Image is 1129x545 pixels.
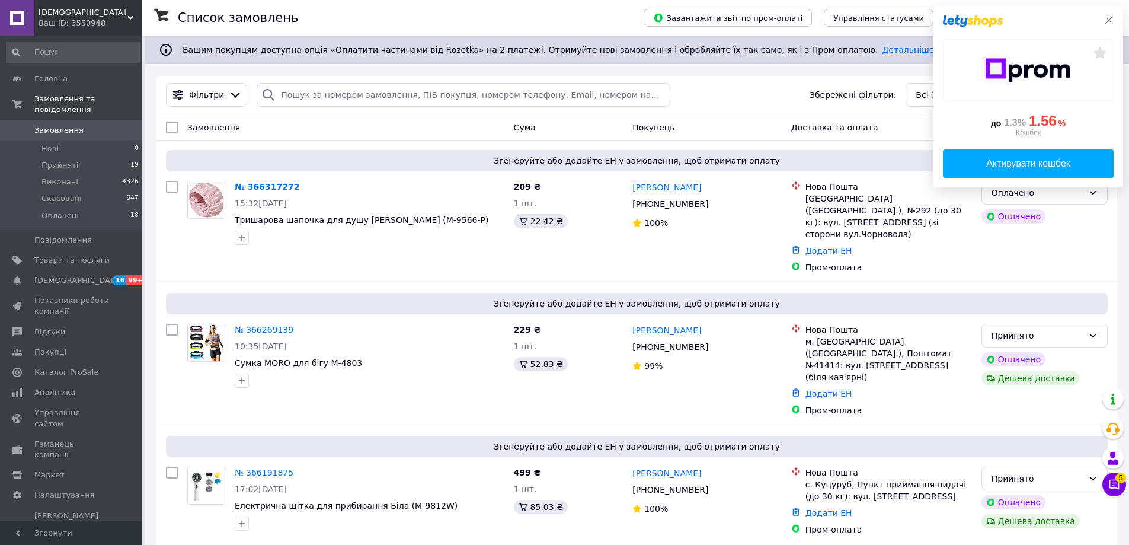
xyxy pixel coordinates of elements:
span: Замовлення [34,125,84,136]
div: Оплачено [992,186,1083,199]
span: Каталог ProSale [34,367,98,378]
div: Нова Пошта [805,181,972,193]
input: Пошук [6,42,140,63]
a: Додати ЕН [805,389,852,399]
div: Прийнято [992,472,1083,485]
span: Покупець [632,123,674,132]
span: 15:32[DATE] [235,199,287,208]
span: 1 шт. [514,342,537,351]
img: Фото товару [188,324,225,361]
span: Cума [514,123,536,132]
span: 5 [1115,473,1126,483]
span: Вашим покупцям доступна опція «Оплатити частинами від Rozetka» на 2 платежі. Отримуйте нові замов... [183,45,934,55]
div: Нова Пошта [805,467,972,479]
div: Оплачено [981,352,1045,366]
div: [GEOGRAPHIC_DATA] ([GEOGRAPHIC_DATA].), №292 (до 30 кг): вул. [STREET_ADDRESS] (зі сторони вул.Чо... [805,193,972,240]
span: Управління сайтом [34,407,110,429]
span: 209 ₴ [514,182,541,192]
span: Прийняті [41,160,78,171]
span: Згенеруйте або додайте ЕН у замовлення, щоб отримати оплату [171,155,1103,167]
span: Маркет [34,470,65,480]
span: [DEMOGRAPHIC_DATA] [34,275,122,286]
div: с. Куцуруб, Пункт приймання-видачі (до 30 кг): вул. [STREET_ADDRESS] [805,479,972,502]
span: Завантажити звіт по пром-оплаті [653,12,802,23]
a: Сумка MORO для бігу M-4803 [235,358,362,368]
span: Скасовані [41,193,82,204]
a: № 366191875 [235,468,293,477]
input: Пошук за номером замовлення, ПІБ покупця, номером телефону, Email, номером накладної [257,83,670,107]
a: [PERSON_NAME] [632,324,701,336]
span: 499 ₴ [514,468,541,477]
h1: Список замовлень [178,11,298,25]
a: Фото товару [187,181,225,219]
div: Дешева доставка [981,514,1080,528]
span: 10:35[DATE] [235,342,287,351]
span: 1 шт. [514,199,537,208]
a: Фото товару [187,467,225,505]
button: Чат з покупцем5 [1102,473,1126,496]
span: Відгуки [34,327,65,337]
span: 18 [130,211,139,221]
button: Управління статусами [824,9,933,27]
div: Дешева доставка [981,371,1080,385]
a: [PERSON_NAME] [632,467,701,479]
span: 19 [130,160,139,171]
span: Налаштування [34,490,95,501]
div: Прийнято [992,329,1083,342]
span: 99+ [126,275,146,285]
span: MORO [39,7,127,18]
div: Пром-оплата [805,262,972,273]
a: Додати ЕН [805,508,852,518]
a: [PERSON_NAME] [632,181,701,193]
div: Оплачено [981,495,1045,509]
div: Пром-оплата [805,404,972,416]
div: [PHONE_NUMBER] [630,482,711,498]
span: 100% [644,504,668,514]
span: Головна [34,74,68,84]
a: Електрична щітка для прибирання Біла (M-9812W) [235,501,458,511]
a: № 366269139 [235,325,293,334]
div: 85.03 ₴ [514,500,568,514]
span: 4326 [122,177,139,187]
span: Виконані [41,177,78,187]
span: Аналітика [34,387,75,398]
span: Збережені фільтри: [810,89,896,101]
span: Показники роботи компанії [34,295,110,317]
span: Замовлення та повідомлення [34,94,142,115]
span: Нові [41,144,59,154]
span: 647 [126,193,139,204]
div: [PHONE_NUMBER] [630,196,711,212]
span: Згенеруйте або додайте ЕН у замовлення, щоб отримати оплату [171,298,1103,310]
div: 52.83 ₴ [514,357,568,371]
span: Фільтри [189,89,224,101]
span: Повідомлення [34,235,92,246]
img: Фото товару [188,181,225,218]
a: Детальніше [882,45,935,55]
span: 99% [644,361,663,371]
span: Доставка та оплата [791,123,878,132]
span: Оплачені [41,211,79,221]
div: Нова Пошта [805,324,972,336]
a: Тришарова шапочка для душу [PERSON_NAME] (M-9566-P) [235,215,488,225]
a: Фото товару [187,324,225,362]
div: Ваш ID: 3550948 [39,18,142,28]
span: Товари та послуги [34,255,110,266]
div: Оплачено [981,209,1045,224]
div: Пром-оплата [805,524,972,536]
span: 1 шт. [514,485,537,494]
div: [PHONE_NUMBER] [630,339,711,355]
span: 0 [135,144,139,154]
span: [PERSON_NAME] та рахунки [34,511,110,543]
span: 17:02[DATE] [235,485,287,494]
span: Гаманець компанії [34,439,110,460]
button: Завантажити звіт по пром-оплаті [644,9,812,27]
span: (5010) [931,90,959,100]
div: 22.42 ₴ [514,214,568,228]
span: 229 ₴ [514,325,541,334]
span: Згенеруйте або додайте ЕН у замовлення, щоб отримати оплату [171,441,1103,452]
span: Покупці [34,347,66,358]
img: Фото товару [188,467,225,504]
a: Додати ЕН [805,246,852,256]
